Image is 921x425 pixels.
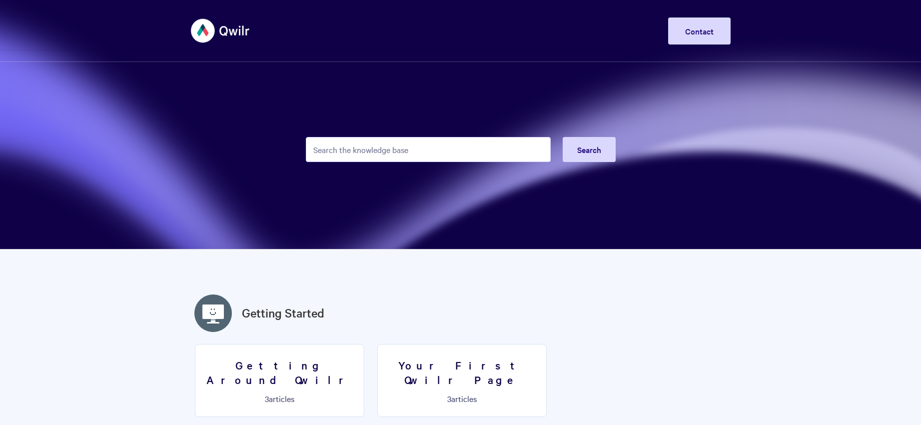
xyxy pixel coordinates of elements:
a: Contact [668,17,731,44]
a: Your First Qwilr Page 3articles [377,344,547,417]
span: 3 [265,393,269,404]
span: 3 [447,393,451,404]
img: Qwilr Help Center [191,12,250,49]
p: articles [201,394,358,403]
a: Getting Started [242,304,324,322]
input: Search the knowledge base [306,137,551,162]
a: Getting Around Qwilr 3articles [195,344,364,417]
h3: Your First Qwilr Page [384,358,540,386]
button: Search [563,137,616,162]
p: articles [384,394,540,403]
h3: Getting Around Qwilr [201,358,358,386]
span: Search [577,144,601,155]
